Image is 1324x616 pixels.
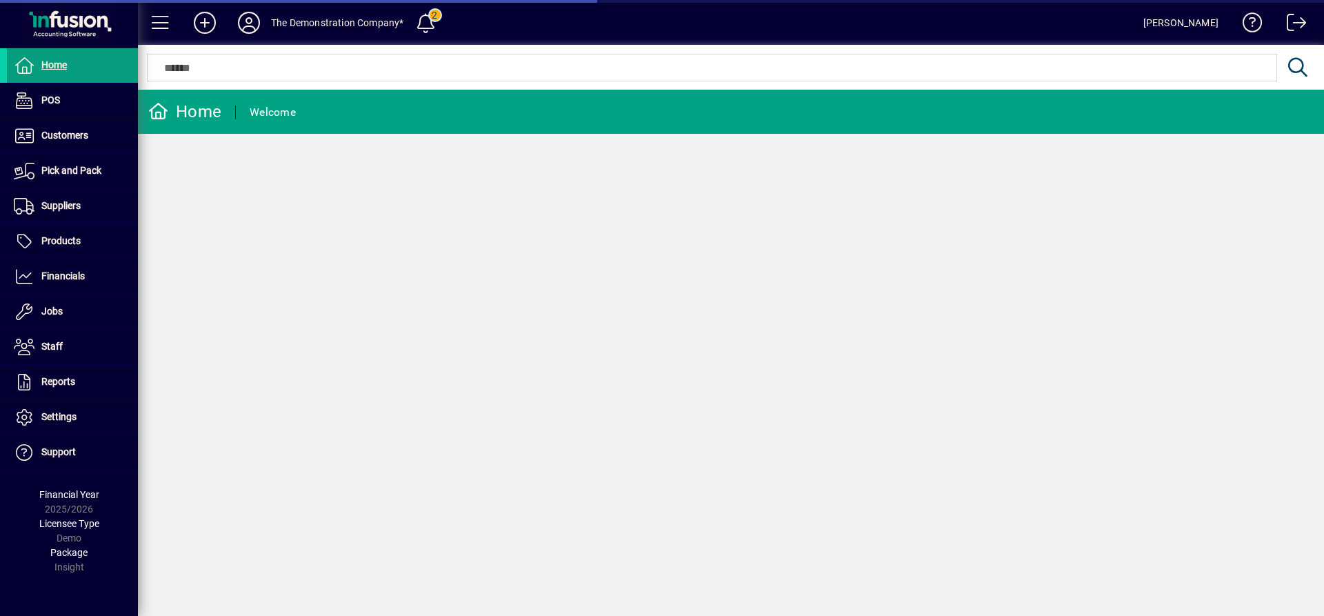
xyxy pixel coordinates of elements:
[250,101,296,123] div: Welcome
[271,12,404,34] div: The Demonstration Company*
[41,165,101,176] span: Pick and Pack
[7,119,138,153] a: Customers
[183,10,227,35] button: Add
[50,547,88,558] span: Package
[7,330,138,364] a: Staff
[7,365,138,399] a: Reports
[7,295,138,329] a: Jobs
[7,259,138,294] a: Financials
[41,130,88,141] span: Customers
[41,200,81,211] span: Suppliers
[7,224,138,259] a: Products
[41,446,76,457] span: Support
[227,10,271,35] button: Profile
[41,376,75,387] span: Reports
[41,306,63,317] span: Jobs
[39,518,99,529] span: Licensee Type
[7,154,138,188] a: Pick and Pack
[1232,3,1263,48] a: Knowledge Base
[41,59,67,70] span: Home
[1143,12,1218,34] div: [PERSON_NAME]
[1276,3,1307,48] a: Logout
[41,411,77,422] span: Settings
[39,489,99,500] span: Financial Year
[148,101,221,123] div: Home
[41,270,85,281] span: Financials
[7,400,138,435] a: Settings
[41,235,81,246] span: Products
[7,435,138,470] a: Support
[7,189,138,223] a: Suppliers
[41,95,60,106] span: POS
[7,83,138,118] a: POS
[41,341,63,352] span: Staff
